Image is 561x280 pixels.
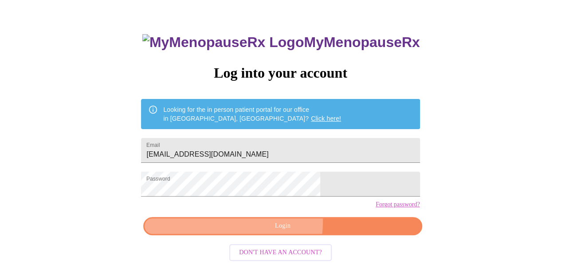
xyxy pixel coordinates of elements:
[163,102,341,126] div: Looking for the in person patient portal for our office in [GEOGRAPHIC_DATA], [GEOGRAPHIC_DATA]?
[142,34,420,51] h3: MyMenopauseRx
[311,115,341,122] a: Click here!
[229,244,332,261] button: Don't have an account?
[227,248,334,256] a: Don't have an account?
[141,65,420,81] h3: Log into your account
[153,221,412,232] span: Login
[239,247,322,258] span: Don't have an account?
[142,34,304,51] img: MyMenopauseRx Logo
[143,217,422,235] button: Login
[376,201,420,208] a: Forgot password?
